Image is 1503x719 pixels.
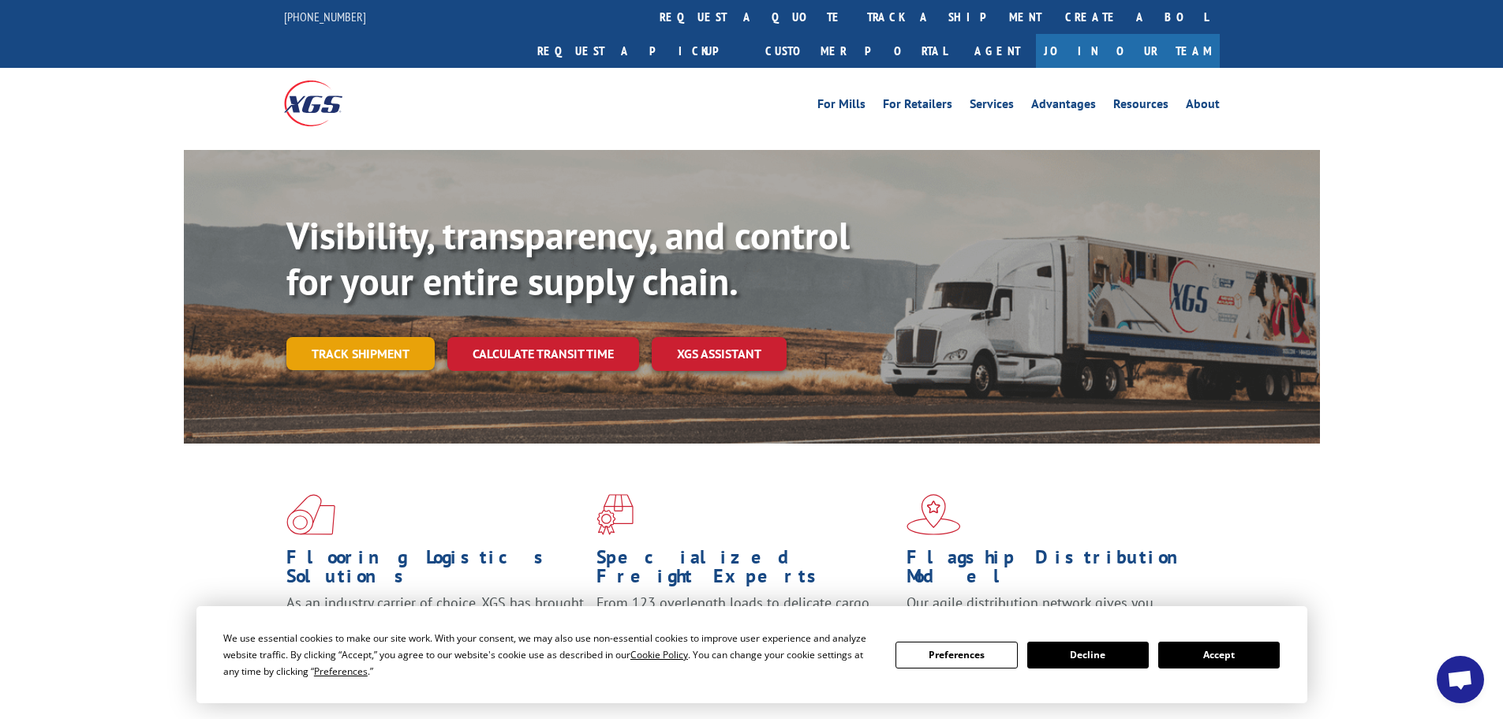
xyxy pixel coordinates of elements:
img: xgs-icon-focused-on-flooring-red [596,494,634,535]
span: Preferences [314,665,368,678]
div: Cookie Consent Prompt [196,606,1307,703]
div: Open chat [1437,656,1484,703]
a: For Retailers [883,98,952,115]
button: Accept [1158,642,1280,668]
a: Track shipment [286,337,435,370]
img: xgs-icon-total-supply-chain-intelligence-red [286,494,335,535]
a: Calculate transit time [447,337,639,371]
span: Our agile distribution network gives you nationwide inventory management on demand. [907,594,1197,631]
p: From 123 overlength loads to delicate cargo, our experienced staff knows the best way to move you... [596,594,895,664]
a: Advantages [1031,98,1096,115]
a: Services [970,98,1014,115]
a: Request a pickup [525,34,753,68]
span: As an industry carrier of choice, XGS has brought innovation and dedication to flooring logistics... [286,594,584,650]
a: [PHONE_NUMBER] [284,9,366,24]
button: Preferences [895,642,1017,668]
h1: Flagship Distribution Model [907,548,1205,594]
div: We use essential cookies to make our site work. With your consent, we may also use non-essential ... [223,630,877,680]
h1: Specialized Freight Experts [596,548,895,594]
a: For Mills [817,98,866,115]
a: Customer Portal [753,34,959,68]
a: About [1186,98,1220,115]
img: xgs-icon-flagship-distribution-model-red [907,494,961,535]
h1: Flooring Logistics Solutions [286,548,585,594]
a: Resources [1113,98,1168,115]
a: Join Our Team [1036,34,1220,68]
span: Cookie Policy [630,648,688,661]
b: Visibility, transparency, and control for your entire supply chain. [286,211,850,305]
a: Agent [959,34,1036,68]
a: XGS ASSISTANT [652,337,787,371]
button: Decline [1027,642,1149,668]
